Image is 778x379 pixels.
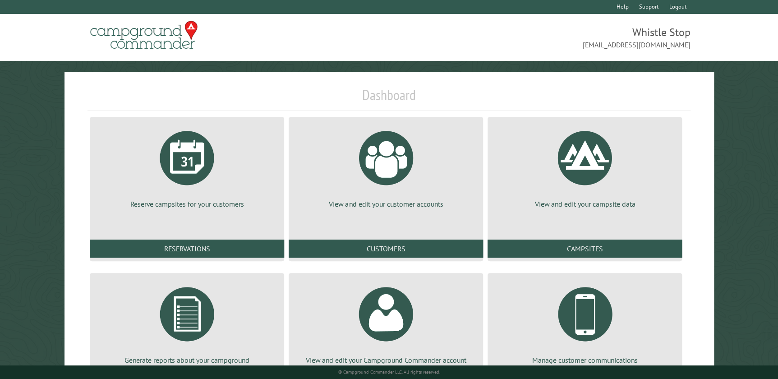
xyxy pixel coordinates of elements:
[101,280,273,365] a: Generate reports about your campground
[299,124,472,209] a: View and edit your customer accounts
[338,369,440,375] small: © Campground Commander LLC. All rights reserved.
[87,86,691,111] h1: Dashboard
[389,25,691,50] span: Whistle Stop [EMAIL_ADDRESS][DOMAIN_NAME]
[488,240,682,258] a: Campsites
[101,124,273,209] a: Reserve campsites for your customers
[498,355,671,365] p: Manage customer communications
[299,355,472,365] p: View and edit your Campground Commander account
[289,240,483,258] a: Customers
[498,280,671,365] a: Manage customer communications
[299,199,472,209] p: View and edit your customer accounts
[101,355,273,365] p: Generate reports about your campground
[498,124,671,209] a: View and edit your campsite data
[498,199,671,209] p: View and edit your campsite data
[101,199,273,209] p: Reserve campsites for your customers
[299,280,472,365] a: View and edit your Campground Commander account
[87,18,200,53] img: Campground Commander
[90,240,284,258] a: Reservations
